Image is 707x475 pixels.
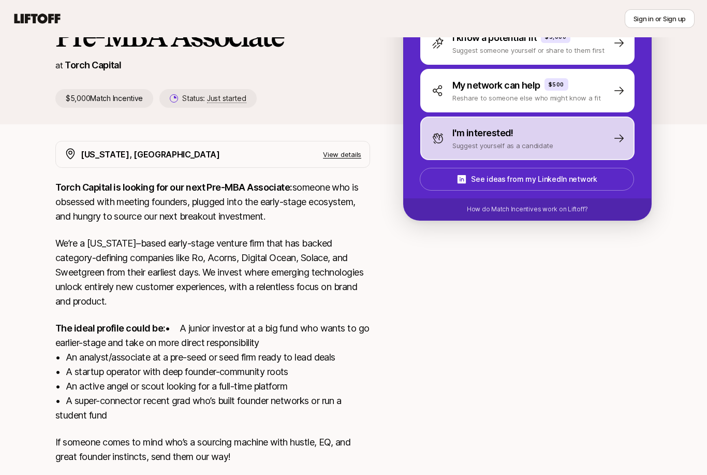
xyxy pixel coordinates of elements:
[55,59,63,72] p: at
[65,60,121,70] a: Torch Capital
[55,236,370,309] p: We’re a [US_STATE]–based early-stage venture firm that has backed category-defining companies lik...
[55,21,370,52] h1: Pre-MBA Associate
[452,78,540,93] p: My network can help
[471,173,597,185] p: See ideas from my LinkedIn network
[55,182,292,193] strong: Torch Capital is looking for our next Pre-MBA Associate:
[55,180,370,224] p: someone who is obsessed with meeting founders, plugged into the early-stage ecosystem, and hungry...
[625,9,695,28] button: Sign in or Sign up
[323,149,361,160] p: View details
[452,45,605,55] p: Suggest someone yourself or share to them first
[55,435,370,464] p: If someone comes to mind who’s a sourcing machine with hustle, EQ, and great founder instincts, s...
[452,126,513,140] p: I'm interested!
[207,94,246,103] span: Just started
[55,323,165,334] strong: The ideal profile could be:
[452,93,601,103] p: Reshare to someone else who might know a fit
[467,205,588,214] p: How do Match Incentives work on Liftoff?
[55,321,370,423] p: • A junior investor at a big fund who wants to go earlier-stage and take on more direct responsib...
[81,148,220,161] p: [US_STATE], [GEOGRAPHIC_DATA]
[452,31,537,45] p: I know a potential fit
[55,89,153,108] p: $5,000 Match Incentive
[549,80,564,89] p: $500
[420,168,634,191] button: See ideas from my LinkedIn network
[182,92,246,105] p: Status:
[452,140,553,151] p: Suggest yourself as a candidate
